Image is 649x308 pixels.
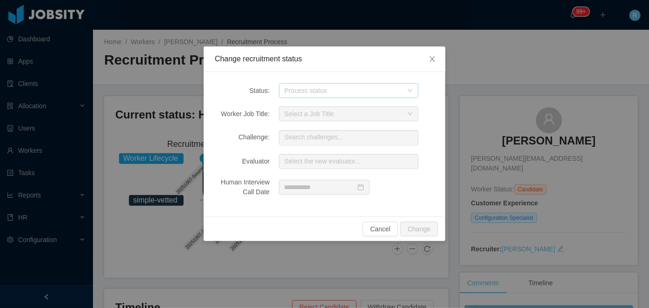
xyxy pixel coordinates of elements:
[358,184,364,190] i: icon: calendar
[215,109,270,119] div: Worker Job Title:
[285,86,403,95] div: Process status
[419,46,445,72] button: Close
[215,54,434,64] div: Change recruitment status
[285,109,403,118] div: Select a Job Title
[215,132,270,142] div: Challenge:
[215,177,270,197] div: Human Interview Call Date
[407,88,413,94] i: icon: down
[215,157,270,166] div: Evaluator
[429,55,436,63] i: icon: close
[215,86,270,96] div: Status:
[363,222,398,236] button: Cancel
[407,111,413,118] i: icon: down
